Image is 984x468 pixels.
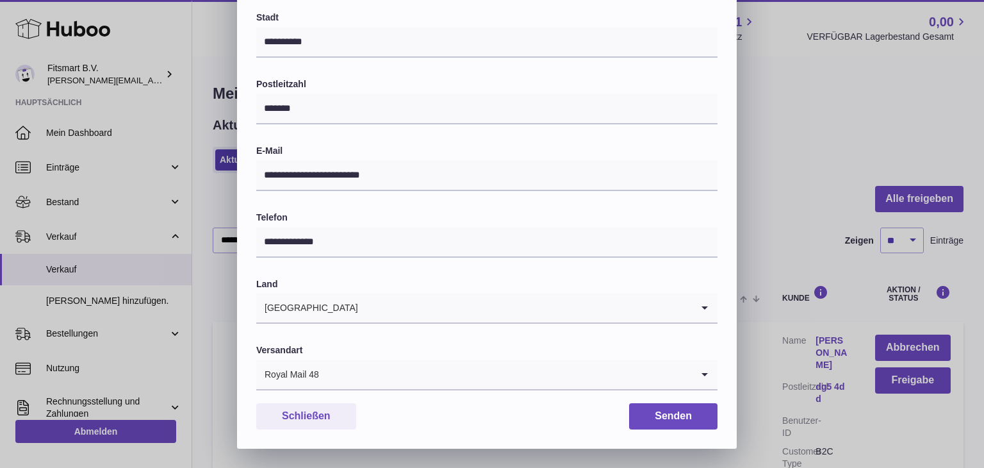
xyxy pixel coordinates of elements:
label: Postleitzahl [256,78,717,90]
label: Stadt [256,12,717,24]
button: Schließen [256,403,356,430]
label: E-Mail [256,145,717,157]
input: Search for option [359,293,692,322]
label: Telefon [256,212,717,224]
label: Versandart [256,344,717,356]
div: Search for option [256,360,717,390]
input: Search for option [320,360,692,389]
button: Senden [629,403,717,430]
label: Land [256,278,717,290]
div: Search for option [256,293,717,324]
span: [GEOGRAPHIC_DATA] [256,293,359,322]
span: Royal Mail 48 [256,360,320,389]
